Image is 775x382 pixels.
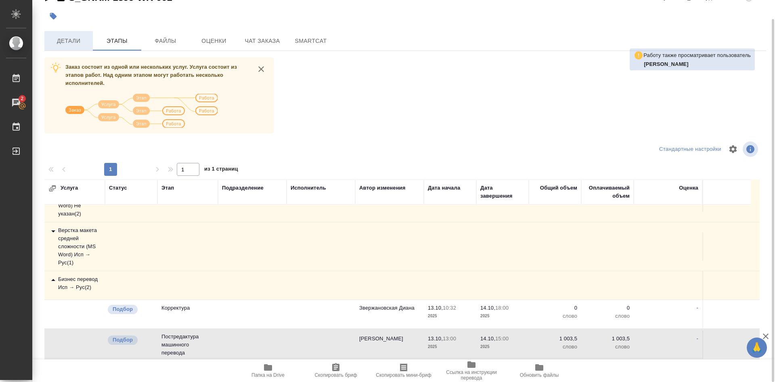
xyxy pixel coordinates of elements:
[428,184,460,192] div: Дата начала
[747,338,767,358] button: 🙏
[533,304,577,312] p: 0
[495,305,509,311] p: 18:00
[370,359,438,382] button: Скопировать мини-бриф
[113,336,133,344] p: Подбор
[585,304,630,312] p: 0
[44,7,62,25] button: Добавить тэг
[314,372,357,378] span: Скопировать бриф
[243,36,282,46] span: Чат заказа
[697,305,698,311] a: -
[438,359,505,382] button: Ссылка на инструкции перевода
[98,36,136,46] span: Этапы
[48,184,57,192] button: Развернуть
[520,372,559,378] span: Обновить файлы
[251,372,285,378] span: Папка на Drive
[480,184,525,200] div: Дата завершения
[65,64,237,86] span: Заказ состоит из одной или нескольких услуг. Услуга состоит из этапов работ. Над одним этапом мог...
[222,184,264,192] div: Подразделение
[161,304,214,312] p: Корректура
[697,336,698,342] a: -
[195,36,233,46] span: Оценки
[585,343,630,351] p: слово
[657,143,723,156] div: split button
[204,164,238,176] span: из 1 страниц
[161,333,214,357] p: Постредактура машинного перевода
[533,312,577,320] p: слово
[443,305,456,311] p: 10:32
[48,184,129,192] div: Услуга
[643,51,751,59] p: Работу также просматривает пользователь
[585,335,630,343] p: 1 003,5
[291,184,326,192] div: Исполнитель
[505,359,573,382] button: Обновить файлы
[585,312,630,320] p: слово
[291,36,330,46] span: SmartCat
[48,226,101,267] div: Верстка макета средней сложности (MS Word) Исп → Рус ( 1 )
[428,312,472,320] p: 2025
[679,184,698,192] div: Оценка
[743,141,760,157] span: Посмотреть информацию
[428,336,443,342] p: 13.10,
[585,184,630,200] div: Оплачиваемый объем
[355,300,424,328] td: Звержановская Диана
[113,305,133,313] p: Подбор
[146,36,185,46] span: Файлы
[480,336,495,342] p: 14.10,
[480,305,495,311] p: 14.10,
[533,335,577,343] p: 1 003,5
[109,184,127,192] div: Статус
[443,336,456,342] p: 13:00
[376,372,431,378] span: Скопировать мини-бриф
[355,331,424,359] td: [PERSON_NAME]
[428,305,443,311] p: 13.10,
[2,93,30,113] a: 2
[302,359,370,382] button: Скопировать бриф
[480,312,525,320] p: 2025
[49,36,88,46] span: Детали
[48,275,101,291] div: Бизнес перевод Исп → Рус ( 2 )
[540,184,577,192] div: Общий объем
[480,343,525,351] p: 2025
[161,184,174,192] div: Этап
[533,343,577,351] p: слово
[750,339,764,356] span: 🙏
[255,63,267,75] button: close
[644,60,751,68] p: Грабко Мария
[16,95,28,103] span: 2
[495,336,509,342] p: 15:00
[723,139,743,159] span: Настроить таблицу
[644,61,689,67] b: [PERSON_NAME]
[442,369,501,381] span: Ссылка на инструкции перевода
[234,359,302,382] button: Папка на Drive
[428,343,472,351] p: 2025
[359,184,405,192] div: Автор изменения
